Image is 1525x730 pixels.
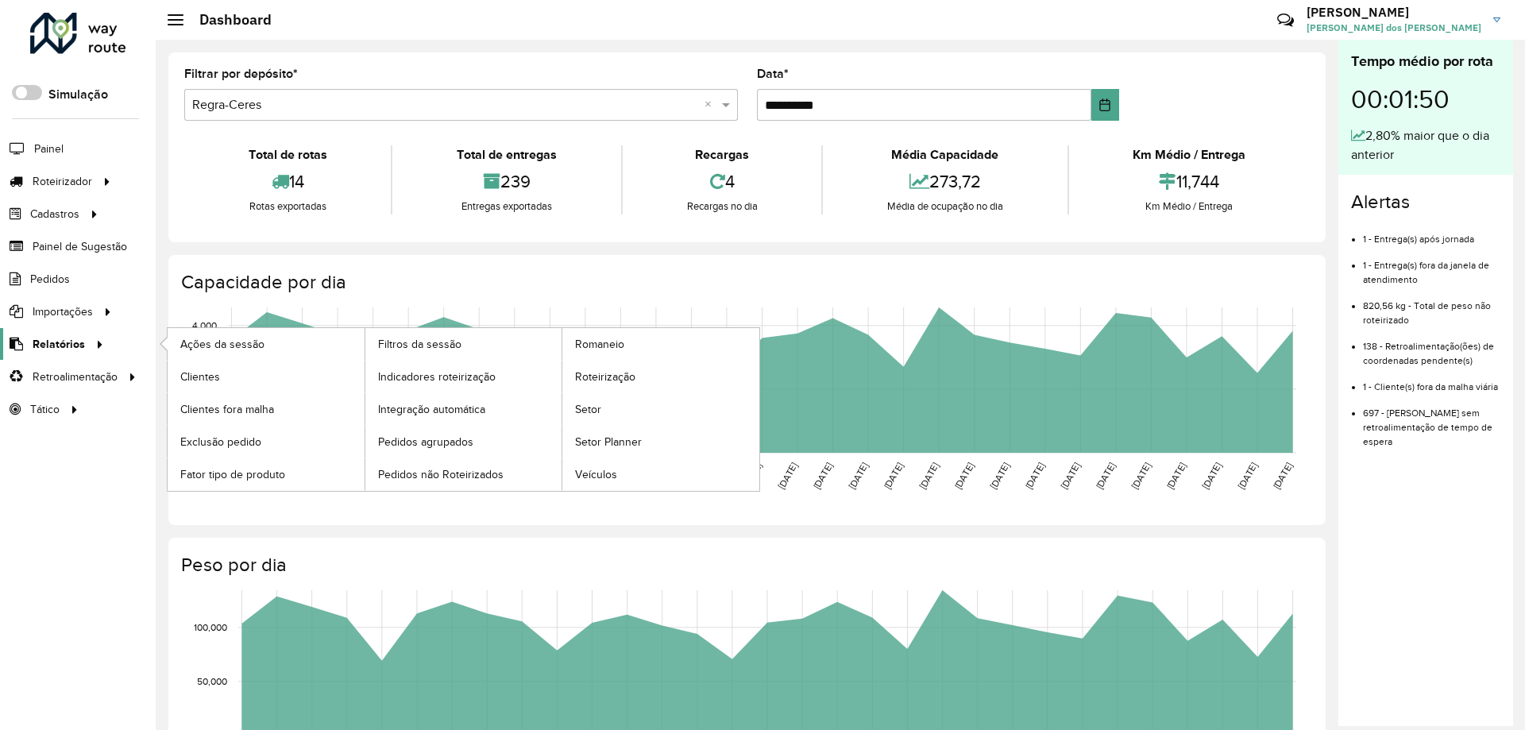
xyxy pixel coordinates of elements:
[776,461,799,491] text: [DATE]
[30,271,70,288] span: Pedidos
[1094,461,1117,491] text: [DATE]
[988,461,1011,491] text: [DATE]
[378,401,485,418] span: Integração automática
[575,369,635,385] span: Roteirização
[365,393,562,425] a: Integração automática
[168,328,365,360] a: Ações da sessão
[180,401,274,418] span: Clientes fora malha
[168,458,365,490] a: Fator tipo de produto
[1073,164,1306,199] div: 11,744
[1363,394,1500,449] li: 697 - [PERSON_NAME] sem retroalimentação de tempo de espera
[562,458,759,490] a: Veículos
[1351,72,1500,126] div: 00:01:50
[1164,461,1187,491] text: [DATE]
[1351,191,1500,214] h4: Alertas
[168,361,365,392] a: Clientes
[1023,461,1046,491] text: [DATE]
[33,369,118,385] span: Retroalimentação
[575,336,624,353] span: Romaneio
[1363,327,1500,368] li: 138 - Retroalimentação(ões) de coordenadas pendente(s)
[194,622,227,632] text: 100,000
[30,206,79,222] span: Cadastros
[34,141,64,157] span: Painel
[1268,3,1303,37] a: Contato Rápido
[757,64,789,83] label: Data
[1351,51,1500,72] div: Tempo médio por rota
[1073,145,1306,164] div: Km Médio / Entrega
[192,320,217,330] text: 4,000
[365,458,562,490] a: Pedidos não Roteirizados
[188,199,387,214] div: Rotas exportadas
[365,361,562,392] a: Indicadores roteirização
[378,369,496,385] span: Indicadores roteirização
[1271,461,1294,491] text: [DATE]
[1129,461,1152,491] text: [DATE]
[847,461,870,491] text: [DATE]
[627,164,817,199] div: 4
[562,393,759,425] a: Setor
[168,426,365,458] a: Exclusão pedido
[627,145,817,164] div: Recargas
[811,461,834,491] text: [DATE]
[33,238,127,255] span: Painel de Sugestão
[1200,461,1223,491] text: [DATE]
[180,466,285,483] span: Fator tipo de produto
[1363,246,1500,287] li: 1 - Entrega(s) fora da janela de atendimento
[396,164,616,199] div: 239
[180,434,261,450] span: Exclusão pedido
[378,434,473,450] span: Pedidos agrupados
[33,336,85,353] span: Relatórios
[181,554,1310,577] h4: Peso por dia
[33,173,92,190] span: Roteirizador
[181,271,1310,294] h4: Capacidade por dia
[188,145,387,164] div: Total de rotas
[396,145,616,164] div: Total de entregas
[1073,199,1306,214] div: Km Médio / Entrega
[1307,5,1481,20] h3: [PERSON_NAME]
[1091,89,1119,121] button: Choose Date
[827,164,1063,199] div: 273,72
[188,164,387,199] div: 14
[705,95,718,114] span: Clear all
[1307,21,1481,35] span: [PERSON_NAME] dos [PERSON_NAME]
[562,426,759,458] a: Setor Planner
[575,434,642,450] span: Setor Planner
[365,426,562,458] a: Pedidos agrupados
[378,336,461,353] span: Filtros da sessão
[627,199,817,214] div: Recargas no dia
[1059,461,1082,491] text: [DATE]
[562,328,759,360] a: Romaneio
[48,85,108,104] label: Simulação
[168,393,365,425] a: Clientes fora malha
[1363,287,1500,327] li: 820,56 kg - Total de peso não roteirizado
[1363,220,1500,246] li: 1 - Entrega(s) após jornada
[183,11,272,29] h2: Dashboard
[184,64,298,83] label: Filtrar por depósito
[365,328,562,360] a: Filtros da sessão
[827,145,1063,164] div: Média Capacidade
[1235,461,1258,491] text: [DATE]
[180,369,220,385] span: Clientes
[562,361,759,392] a: Roteirização
[33,303,93,320] span: Importações
[952,461,975,491] text: [DATE]
[396,199,616,214] div: Entregas exportadas
[882,461,905,491] text: [DATE]
[30,401,60,418] span: Tático
[575,466,617,483] span: Veículos
[827,199,1063,214] div: Média de ocupação no dia
[197,676,227,686] text: 50,000
[1363,368,1500,394] li: 1 - Cliente(s) fora da malha viária
[378,466,504,483] span: Pedidos não Roteirizados
[1351,126,1500,164] div: 2,80% maior que o dia anterior
[575,401,601,418] span: Setor
[180,336,264,353] span: Ações da sessão
[917,461,940,491] text: [DATE]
